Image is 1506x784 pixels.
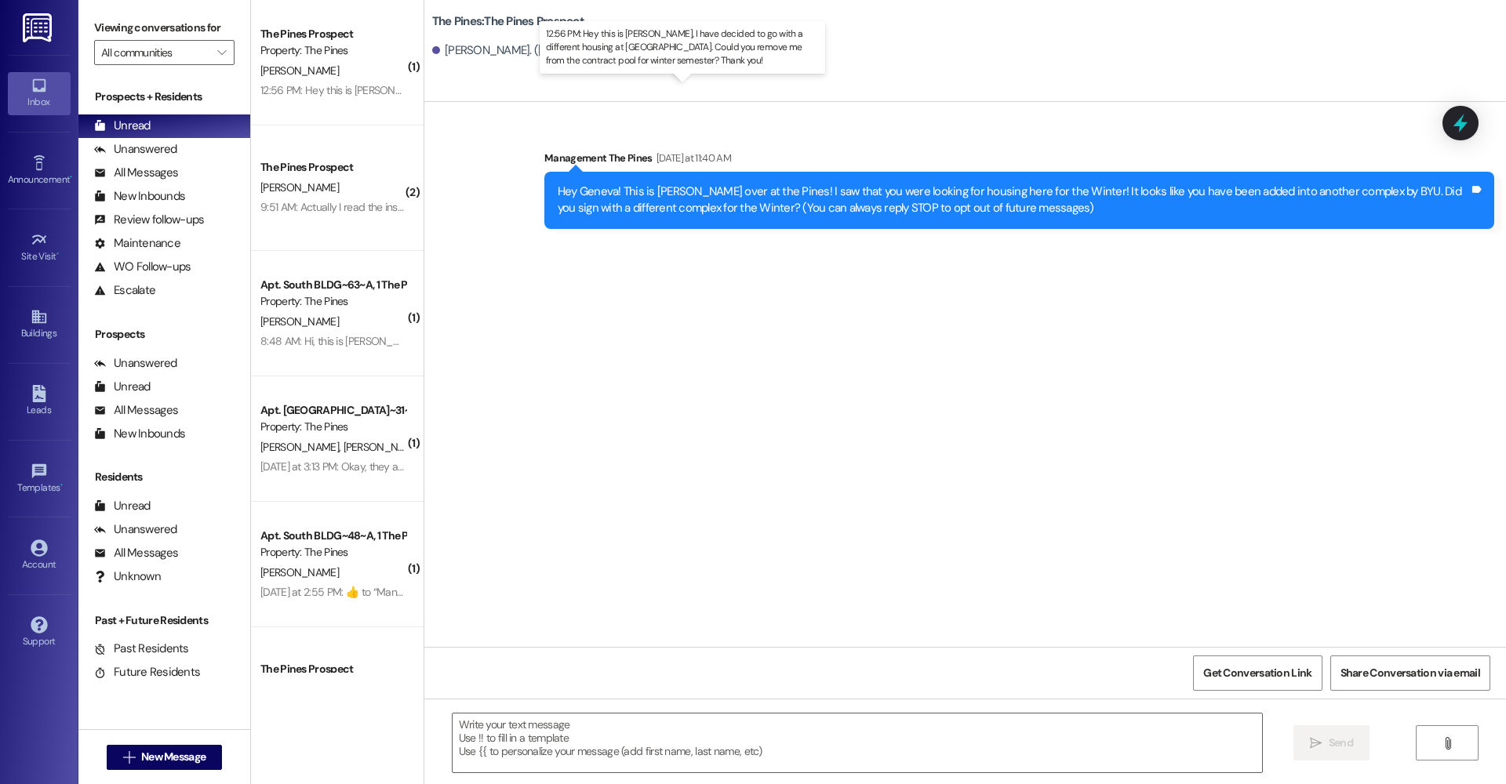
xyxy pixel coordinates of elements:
[56,249,59,260] span: •
[432,13,584,30] b: The Pines: The Pines Prospect
[94,212,204,228] div: Review follow-ups
[94,259,191,275] div: WO Follow-ups
[343,440,426,454] span: [PERSON_NAME]
[260,440,344,454] span: [PERSON_NAME]
[558,183,1469,217] div: Hey Geneva! This is [PERSON_NAME] over at the Pines! I saw that you were looking for housing here...
[78,612,250,629] div: Past + Future Residents
[260,293,406,310] div: Property: The Pines
[260,402,406,419] div: Apt. [GEOGRAPHIC_DATA]~31~D, 1 The Pines (Men's) South
[260,42,406,59] div: Property: The Pines
[94,641,189,657] div: Past Residents
[1442,737,1453,750] i: 
[94,165,178,181] div: All Messages
[94,426,185,442] div: New Inbounds
[260,661,406,677] div: The Pines Prospect
[8,535,71,577] a: Account
[260,180,339,194] span: [PERSON_NAME]
[78,89,250,105] div: Prospects + Residents
[1203,665,1311,681] span: Get Conversation Link
[94,664,200,681] div: Future Residents
[260,585,853,599] div: [DATE] at 2:55 PM: ​👍​ to “ Management The Pines (The Pines): Hey guys, we will be shutting off t...
[260,200,780,214] div: 9:51 AM: Actually I read the insurance as $48 per month. If that's the cost for the semester I ca...
[217,46,226,59] i: 
[94,568,161,585] div: Unknown
[78,326,250,343] div: Prospects
[260,64,339,78] span: [PERSON_NAME]
[94,402,178,419] div: All Messages
[546,27,819,67] p: 12:56 PM: Hey this is [PERSON_NAME], I have decided to go with a different housing at [GEOGRAPHIC...
[260,83,1111,97] div: 12:56 PM: Hey this is [PERSON_NAME], I have decided to go with a different housing at [GEOGRAPHIC...
[260,159,406,176] div: The Pines Prospect
[94,521,177,538] div: Unanswered
[107,745,223,770] button: New Message
[94,498,151,514] div: Unread
[70,172,72,183] span: •
[260,314,339,328] span: [PERSON_NAME]
[78,469,250,485] div: Residents
[141,749,206,765] span: New Message
[60,480,63,491] span: •
[1293,725,1370,760] button: Send
[8,380,71,423] a: Leads
[94,355,177,372] div: Unanswered
[8,303,71,346] a: Buildings
[94,235,180,252] div: Maintenance
[94,545,178,561] div: All Messages
[260,528,406,544] div: Apt. South BLDG~48~A, 1 The Pines (Men's) South
[101,40,209,65] input: All communities
[94,188,185,205] div: New Inbounds
[8,612,71,654] a: Support
[260,277,406,293] div: Apt. South BLDG~63~A, 1 The Pines (Men's) South
[8,458,71,500] a: Templates •
[653,150,731,166] div: [DATE] at 11:40 AM
[94,16,235,40] label: Viewing conversations for
[1310,737,1322,750] i: 
[8,72,71,114] a: Inbox
[94,379,151,395] div: Unread
[432,42,721,59] div: [PERSON_NAME]. ([EMAIL_ADDRESS][DOMAIN_NAME])
[1330,655,1490,691] button: Share Conversation via email
[260,544,406,561] div: Property: The Pines
[260,565,339,579] span: [PERSON_NAME]
[1193,655,1322,691] button: Get Conversation Link
[1340,665,1480,681] span: Share Conversation via email
[94,282,155,299] div: Escalate
[23,13,55,42] img: ResiDesk Logo
[1329,735,1353,751] span: Send
[544,150,1494,172] div: Management The Pines
[260,419,406,435] div: Property: The Pines
[8,227,71,269] a: Site Visit •
[94,141,177,158] div: Unanswered
[260,459,430,474] div: [DATE] at 3:13 PM: Okay, they are here
[260,334,881,348] div: 8:48 AM: Hi, this is [PERSON_NAME]. I'm trying to send in my own renters insurance, can I send it...
[94,118,151,134] div: Unread
[123,751,135,764] i: 
[260,26,406,42] div: The Pines Prospect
